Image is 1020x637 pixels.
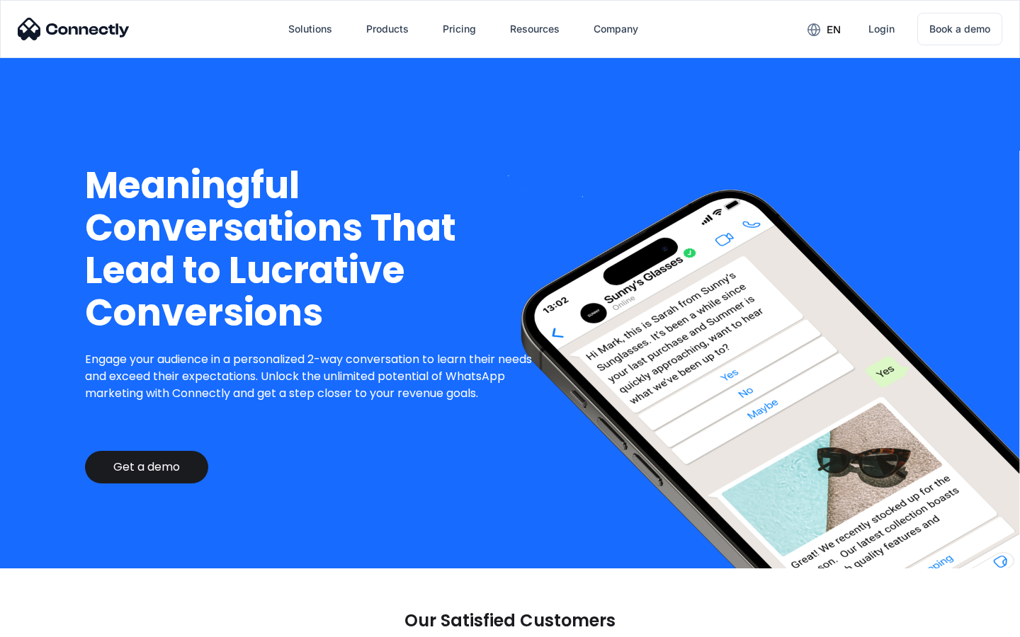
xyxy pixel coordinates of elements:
a: Get a demo [85,451,208,483]
div: Get a demo [113,460,180,474]
a: Book a demo [917,13,1002,45]
h1: Meaningful Conversations That Lead to Lucrative Conversions [85,164,543,334]
div: Pricing [443,19,476,39]
ul: Language list [28,612,85,632]
p: Our Satisfied Customers [404,611,616,631]
aside: Language selected: English [14,612,85,632]
div: Resources [510,19,560,39]
p: Engage your audience in a personalized 2-way conversation to learn their needs and exceed their e... [85,351,543,402]
div: en [827,20,841,40]
a: Pricing [431,12,487,46]
img: Connectly Logo [18,18,130,40]
div: Products [366,19,409,39]
div: Login [868,19,895,39]
div: Company [594,19,638,39]
div: Solutions [288,19,332,39]
a: Login [857,12,906,46]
